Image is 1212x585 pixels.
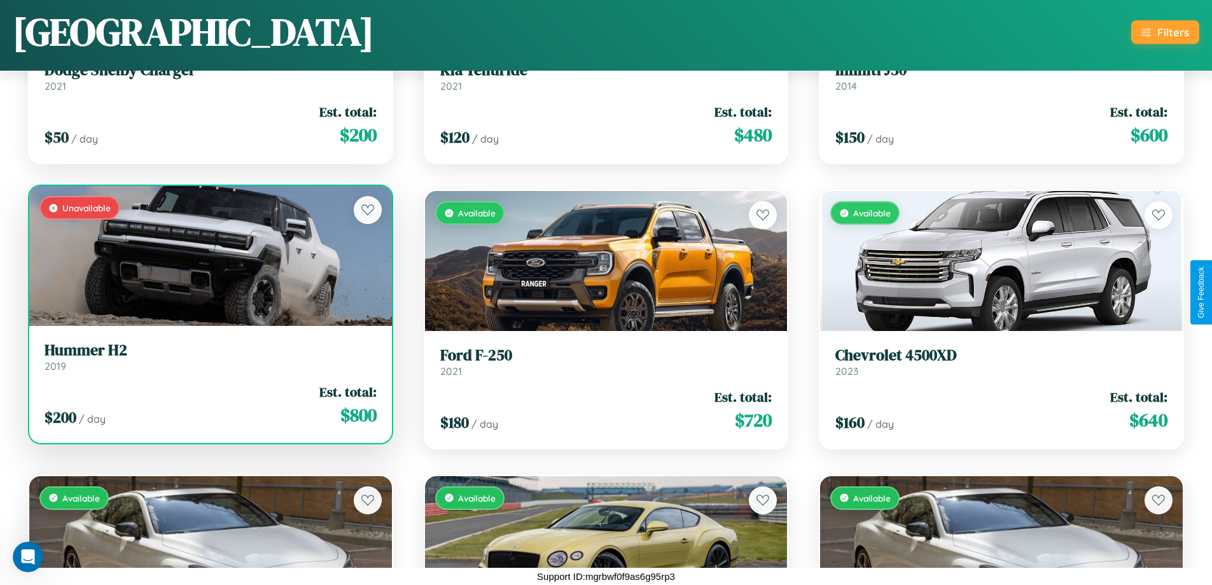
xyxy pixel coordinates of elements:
[319,383,377,401] span: Est. total:
[835,346,1167,377] a: Chevrolet 4500XD2023
[45,341,377,372] a: Hummer H22019
[458,208,496,218] span: Available
[835,346,1167,365] h3: Chevrolet 4500XD
[734,122,772,148] span: $ 480
[714,388,772,406] span: Est. total:
[471,418,498,430] span: / day
[835,127,865,148] span: $ 150
[62,493,100,504] span: Available
[1110,388,1167,406] span: Est. total:
[45,127,69,148] span: $ 50
[1197,267,1206,318] div: Give Feedback
[1157,25,1189,39] div: Filters
[45,61,377,92] a: Dodge Shelby Charger2021
[1131,20,1199,44] button: Filters
[13,6,374,58] h1: [GEOGRAPHIC_DATA]
[440,61,772,92] a: Kia Telluride2021
[440,61,772,80] h3: Kia Telluride
[835,61,1167,92] a: Infiniti J302014
[1110,102,1167,121] span: Est. total:
[867,132,894,145] span: / day
[440,412,469,433] span: $ 180
[440,127,470,148] span: $ 120
[1129,407,1167,433] span: $ 640
[867,418,894,430] span: / day
[835,80,857,92] span: 2014
[79,412,106,425] span: / day
[472,132,499,145] span: / day
[62,202,111,213] span: Unavailable
[1131,122,1167,148] span: $ 600
[735,407,772,433] span: $ 720
[45,360,66,372] span: 2019
[45,407,76,428] span: $ 200
[537,568,675,585] p: Support ID: mgrbwf0f9as6g95rp3
[319,102,377,121] span: Est. total:
[440,346,772,365] h3: Ford F-250
[853,208,891,218] span: Available
[853,493,891,504] span: Available
[458,493,496,504] span: Available
[45,61,377,80] h3: Dodge Shelby Charger
[71,132,98,145] span: / day
[835,365,858,377] span: 2023
[340,122,377,148] span: $ 200
[45,341,377,360] h3: Hummer H2
[440,80,462,92] span: 2021
[45,80,66,92] span: 2021
[440,346,772,377] a: Ford F-2502021
[835,61,1167,80] h3: Infiniti J30
[13,542,43,572] iframe: Intercom live chat
[714,102,772,121] span: Est. total:
[340,402,377,428] span: $ 800
[440,365,462,377] span: 2021
[835,412,865,433] span: $ 160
